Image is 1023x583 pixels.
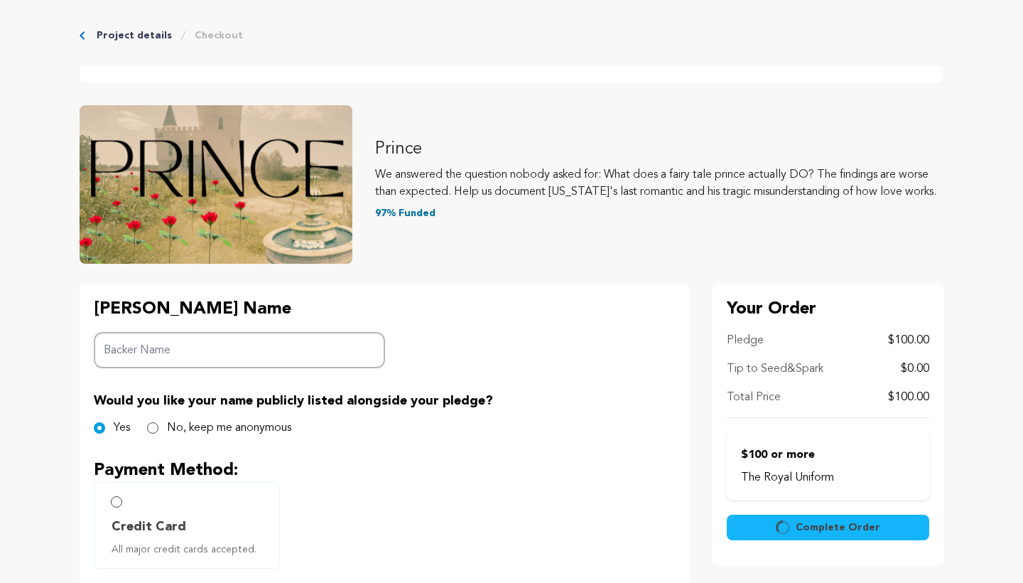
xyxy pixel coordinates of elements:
p: Your Order [727,298,929,321]
p: Tip to Seed&Spark [727,360,823,378]
p: Prince [375,138,943,161]
span: Complete Order [796,520,880,535]
span: All major credit cards accepted. [112,542,268,557]
img: Prince image [80,105,352,264]
button: Complete Order [727,515,929,540]
p: 97% Funded [375,206,943,220]
label: Yes [114,419,130,437]
input: Backer Name [94,332,385,368]
p: Payment Method: [94,459,676,482]
p: $100 or more [741,446,915,464]
p: $100.00 [888,389,929,406]
p: Pledge [727,332,764,349]
p: Would you like your name publicly listed alongside your pledge? [94,391,676,411]
a: Project details [97,28,172,43]
p: Total Price [727,389,781,406]
p: [PERSON_NAME] Name [94,298,385,321]
p: $0.00 [901,360,929,378]
p: We answered the question nobody asked for: What does a fairy tale prince actually DO? The finding... [375,166,943,200]
span: Credit Card [112,517,186,537]
p: The Royal Uniform [741,469,915,486]
a: Checkout [195,28,243,43]
label: No, keep me anonymous [167,419,291,437]
p: $100.00 [888,332,929,349]
div: Breadcrumb [80,28,943,43]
